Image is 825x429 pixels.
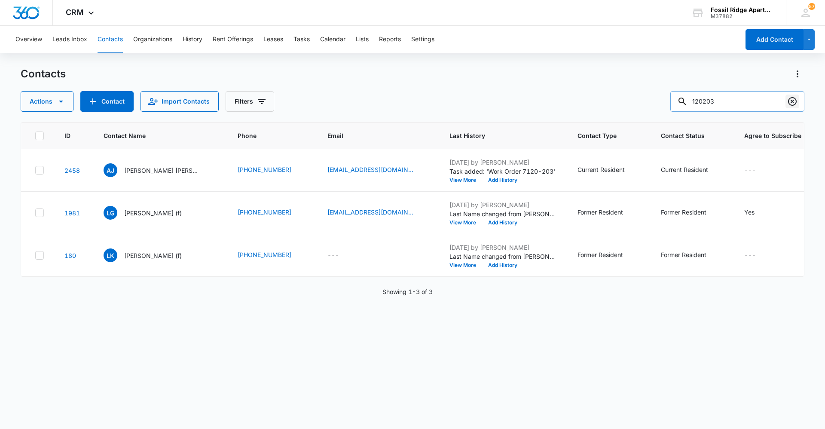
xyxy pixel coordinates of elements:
[124,166,202,175] p: [PERSON_NAME] [PERSON_NAME]
[744,165,771,175] div: Agree to Subscribe - - Select to Edit Field
[808,3,815,10] span: 57
[449,209,557,218] p: Last Name changed from [PERSON_NAME] to [PERSON_NAME] (f).
[411,26,434,53] button: Settings
[238,165,291,174] a: [PHONE_NUMBER]
[791,67,804,81] button: Actions
[104,206,197,220] div: Contact Name - Leonardo Guzman Jr (f) - Select to Edit Field
[64,167,80,174] a: Navigate to contact details page for Amelia Johannes Preston Siviski
[21,67,66,80] h1: Contacts
[661,165,724,175] div: Contact Status - Current Resident - Select to Edit Field
[449,167,557,176] p: Task added: 'Work Order 7120-203'
[98,26,123,53] button: Contacts
[482,178,523,183] button: Add History
[327,165,413,174] a: [EMAIL_ADDRESS][DOMAIN_NAME]
[64,252,76,259] a: Navigate to contact details page for Lea Kayton (f)
[327,250,354,260] div: Email - - Select to Edit Field
[66,8,84,17] span: CRM
[327,250,339,260] div: ---
[133,26,172,53] button: Organizations
[327,208,429,218] div: Email - atlas.wrld.guz@gmail.com - Select to Edit Field
[104,248,197,262] div: Contact Name - Lea Kayton (f) - Select to Edit Field
[327,208,413,217] a: [EMAIL_ADDRESS][DOMAIN_NAME]
[263,26,283,53] button: Leases
[238,208,307,218] div: Phone - (970) 590-4488 - Select to Edit Field
[744,131,801,140] span: Agree to Subscribe
[661,208,706,217] div: Former Resident
[577,250,623,259] div: Former Resident
[577,165,625,174] div: Current Resident
[670,91,804,112] input: Search Contacts
[744,250,756,260] div: ---
[104,163,117,177] span: AJ
[577,165,640,175] div: Contact Type - Current Resident - Select to Edit Field
[577,208,623,217] div: Former Resident
[52,26,87,53] button: Leads Inbox
[744,165,756,175] div: ---
[711,6,773,13] div: account name
[238,208,291,217] a: [PHONE_NUMBER]
[213,26,253,53] button: Rent Offerings
[482,263,523,268] button: Add History
[124,251,182,260] p: [PERSON_NAME] (f)
[661,250,706,259] div: Former Resident
[80,91,134,112] button: Add Contact
[183,26,202,53] button: History
[744,250,771,260] div: Agree to Subscribe - - Select to Edit Field
[327,131,416,140] span: Email
[449,200,557,209] p: [DATE] by [PERSON_NAME]
[64,131,70,140] span: ID
[449,243,557,252] p: [DATE] by [PERSON_NAME]
[356,26,369,53] button: Lists
[104,206,117,220] span: LG
[21,91,73,112] button: Actions
[104,248,117,262] span: LK
[382,287,433,296] p: Showing 1-3 of 3
[449,131,544,140] span: Last History
[327,165,429,175] div: Email - ameliarosser@icloud.com - Select to Edit Field
[482,220,523,225] button: Add History
[808,3,815,10] div: notifications count
[238,131,294,140] span: Phone
[661,208,722,218] div: Contact Status - Former Resident - Select to Edit Field
[124,208,182,218] p: [PERSON_NAME] (f)
[744,208,755,217] div: Yes
[785,95,799,108] button: Clear
[449,178,482,183] button: View More
[320,26,345,53] button: Calendar
[577,250,639,260] div: Contact Type - Former Resident - Select to Edit Field
[226,91,274,112] button: Filters
[661,131,711,140] span: Contact Status
[577,131,628,140] span: Contact Type
[449,158,557,167] p: [DATE] by [PERSON_NAME]
[293,26,310,53] button: Tasks
[104,163,217,177] div: Contact Name - Amelia Johannes Preston Siviski - Select to Edit Field
[15,26,42,53] button: Overview
[577,208,639,218] div: Contact Type - Former Resident - Select to Edit Field
[661,165,708,174] div: Current Resident
[661,250,722,260] div: Contact Status - Former Resident - Select to Edit Field
[238,165,307,175] div: Phone - (720) 412-7626 - Select to Edit Field
[449,252,557,261] p: Last Name changed from [PERSON_NAME] to [PERSON_NAME] (f).
[141,91,219,112] button: Import Contacts
[746,29,804,50] button: Add Contact
[238,250,307,260] div: Phone - (402) 641-6922 - Select to Edit Field
[744,208,770,218] div: Agree to Subscribe - Yes - Select to Edit Field
[64,209,80,217] a: Navigate to contact details page for Leonardo Guzman Jr (f)
[449,220,482,225] button: View More
[238,250,291,259] a: [PHONE_NUMBER]
[449,263,482,268] button: View More
[104,131,205,140] span: Contact Name
[379,26,401,53] button: Reports
[711,13,773,19] div: account id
